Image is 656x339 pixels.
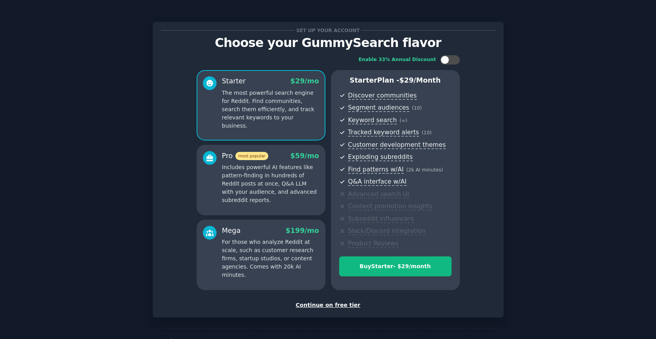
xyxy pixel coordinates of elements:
span: Content promotion insights [348,202,432,211]
span: ( 10 ) [412,105,422,111]
span: Tracked keyword alerts [348,128,419,137]
span: Q&A interface w/AI [348,178,407,186]
p: Choose your GummySearch flavor [161,36,495,50]
div: Starter [222,76,246,86]
span: Find patterns w/AI [348,166,404,174]
span: $ 59 /mo [290,152,319,160]
span: Slack/Discord integration [348,227,426,235]
span: $ 29 /month [399,76,441,84]
div: Enable 33% Annual Discount [359,56,436,63]
div: Continue on free tier [161,301,495,309]
span: Customer development themes [348,141,446,149]
span: Product Reviews [348,240,399,248]
span: Exploding subreddits [348,153,413,161]
span: ( 10 ) [422,130,432,135]
p: The most powerful search engine for Reddit. Find communities, search them efficiently, and track ... [222,89,319,130]
p: For those who analyze Reddit at scale, such as customer research firms, startup studios, or conte... [222,238,319,279]
span: Subreddit influencers [348,215,414,223]
span: ( ∞ ) [399,118,407,123]
p: Starter Plan - [339,76,452,85]
span: ( 2k AI minutes ) [407,167,443,173]
span: $ 199 /mo [286,227,319,234]
span: Set up your account [295,26,361,34]
span: $ 29 /mo [290,77,319,85]
div: Mega [222,226,241,236]
span: Discover communities [348,92,417,100]
p: Includes powerful AI features like pattern-finding in hundreds of Reddit posts at once, Q&A LLM w... [222,163,319,204]
button: BuyStarter- $29/month [339,256,452,276]
span: Advanced search UI [348,190,409,198]
div: Buy Starter - $ 29 /month [340,262,451,270]
span: Keyword search [348,116,397,124]
span: most popular [235,152,268,160]
span: Segment audiences [348,104,409,112]
div: Pro [222,151,268,161]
